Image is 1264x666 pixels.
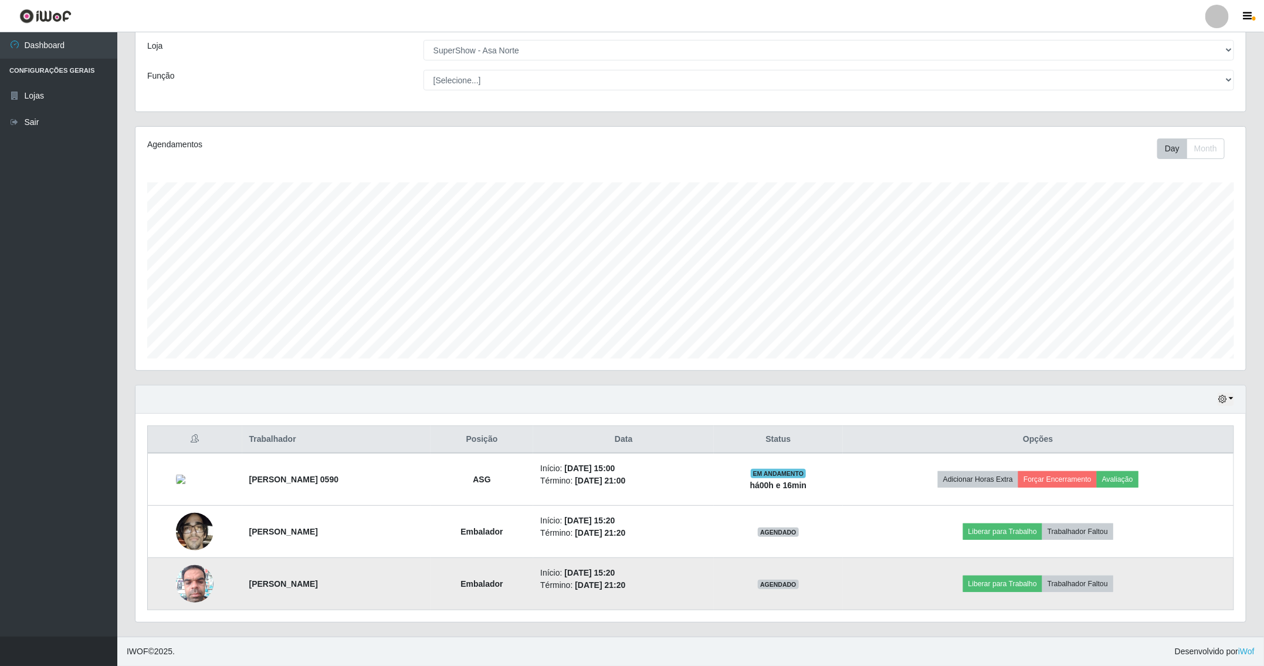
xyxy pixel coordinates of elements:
button: Avaliação [1097,471,1138,488]
img: 1723126524066.jpeg [176,475,214,484]
div: First group [1157,138,1225,159]
th: Status [714,426,842,454]
button: Adicionar Horas Extra [938,471,1018,488]
strong: há 00 h e 16 min [750,481,807,490]
th: Opções [843,426,1234,454]
img: 1748926864127.jpeg [176,506,214,556]
strong: [PERSON_NAME] [249,579,318,589]
li: Término: [540,527,707,539]
li: Término: [540,579,707,591]
strong: [PERSON_NAME] 0590 [249,475,339,484]
time: [DATE] 15:20 [565,568,615,577]
button: Forçar Encerramento [1018,471,1097,488]
th: Posição [431,426,533,454]
button: Liberar para Trabalho [963,523,1042,540]
label: Função [147,70,175,82]
button: Month [1187,138,1225,159]
a: iWof [1238,647,1255,656]
span: IWOF [127,647,148,656]
strong: ASG [473,475,490,484]
button: Liberar para Trabalho [963,576,1042,592]
span: AGENDADO [758,528,799,537]
div: Toolbar with button groups [1157,138,1234,159]
th: Data [533,426,714,454]
div: Agendamentos [147,138,590,151]
span: © 2025 . [127,645,175,658]
button: Trabalhador Faltou [1042,523,1113,540]
li: Início: [540,462,707,475]
li: Término: [540,475,707,487]
th: Trabalhador [242,426,431,454]
time: [DATE] 21:00 [575,476,625,485]
strong: Embalador [460,579,503,589]
time: [DATE] 21:20 [575,528,625,537]
li: Início: [540,515,707,527]
img: 1749903352481.jpeg [176,559,214,608]
button: Day [1157,138,1187,159]
span: Desenvolvido por [1175,645,1255,658]
button: Trabalhador Faltou [1042,576,1113,592]
label: Loja [147,40,162,52]
strong: [PERSON_NAME] [249,527,318,536]
time: [DATE] 15:20 [565,516,615,525]
img: CoreUI Logo [19,9,72,23]
time: [DATE] 15:00 [565,464,615,473]
span: AGENDADO [758,580,799,589]
span: EM ANDAMENTO [751,469,806,478]
strong: Embalador [460,527,503,536]
li: Início: [540,567,707,579]
time: [DATE] 21:20 [575,580,625,590]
